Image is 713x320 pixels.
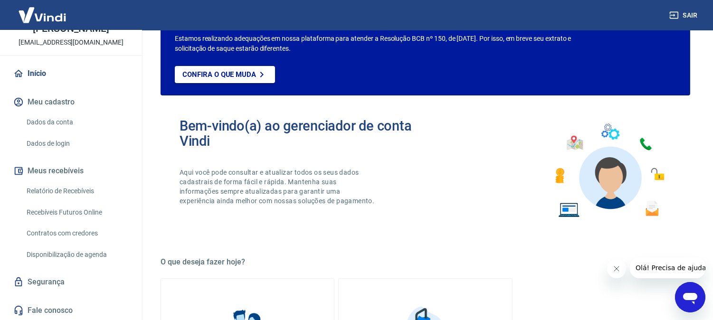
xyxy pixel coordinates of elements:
p: [PERSON_NAME] [33,24,109,34]
a: Disponibilização de agenda [23,245,131,264]
h5: O que deseja fazer hoje? [161,257,690,267]
p: [EMAIL_ADDRESS][DOMAIN_NAME] [19,38,124,47]
span: Olá! Precisa de ajuda? [6,7,80,14]
button: Sair [667,7,702,24]
button: Meu cadastro [11,92,131,113]
p: Confira o que muda [182,70,256,79]
p: Aqui você pode consultar e atualizar todos os seus dados cadastrais de forma fácil e rápida. Mant... [180,168,376,206]
a: Contratos com credores [23,224,131,243]
a: Confira o que muda [175,66,275,83]
h2: Bem-vindo(a) ao gerenciador de conta Vindi [180,118,426,149]
iframe: Fechar mensagem [607,259,626,278]
a: Segurança [11,272,131,292]
a: Dados de login [23,134,131,153]
button: Meus recebíveis [11,160,131,181]
img: Imagem de um avatar masculino com diversos icones exemplificando as funcionalidades do gerenciado... [547,118,671,223]
p: Estamos realizando adequações em nossa plataforma para atender a Resolução BCB nº 150, de [DATE].... [175,34,576,54]
img: Vindi [11,0,73,29]
iframe: Botão para abrir a janela de mensagens [675,282,705,312]
a: Dados da conta [23,113,131,132]
a: Relatório de Recebíveis [23,181,131,201]
a: Início [11,63,131,84]
a: Recebíveis Futuros Online [23,203,131,222]
iframe: Mensagem da empresa [630,257,705,278]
